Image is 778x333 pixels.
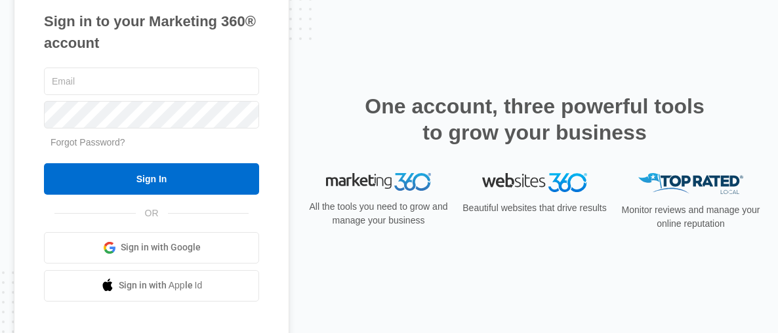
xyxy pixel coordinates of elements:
[44,68,259,95] input: Email
[44,270,259,302] a: Sign in with Apple Id
[361,93,708,146] h2: One account, three powerful tools to grow your business
[482,173,587,192] img: Websites 360
[119,279,203,292] span: Sign in with Apple Id
[121,241,201,254] span: Sign in with Google
[461,201,608,215] p: Beautiful websites that drive results
[305,200,452,227] p: All the tools you need to grow and manage your business
[638,173,743,195] img: Top Rated Local
[617,203,764,231] p: Monitor reviews and manage your online reputation
[51,137,125,147] a: Forgot Password?
[44,10,259,54] h1: Sign in to your Marketing 360® account
[44,232,259,264] a: Sign in with Google
[326,173,431,191] img: Marketing 360
[136,206,168,220] span: OR
[44,163,259,195] input: Sign In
